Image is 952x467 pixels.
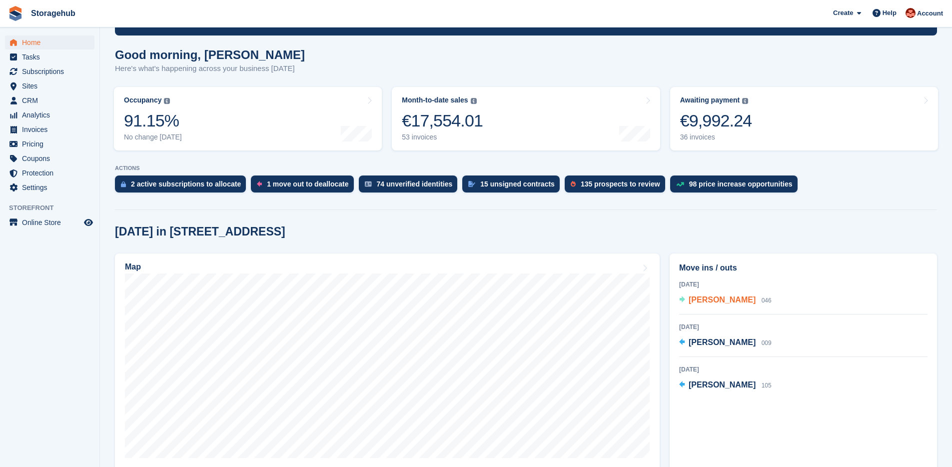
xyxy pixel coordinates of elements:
[22,180,82,194] span: Settings
[917,8,943,18] span: Account
[115,225,285,238] h2: [DATE] in [STREET_ADDRESS]
[115,48,305,61] h1: Good morning, [PERSON_NAME]
[679,280,928,289] div: [DATE]
[679,294,772,307] a: [PERSON_NAME] 046
[676,182,684,186] img: price_increase_opportunities-93ffe204e8149a01c8c9dc8f82e8f89637d9d84a8eef4429ea346261dce0b2c0.svg
[22,35,82,49] span: Home
[833,8,853,18] span: Create
[762,339,772,346] span: 009
[359,175,463,197] a: 74 unverified identities
[742,98,748,104] img: icon-info-grey-7440780725fd019a000dd9b08b2336e03edf1995a4989e88bcd33f0948082b44.svg
[22,151,82,165] span: Coupons
[27,5,79,21] a: Storagehub
[82,216,94,228] a: Preview store
[679,336,772,349] a: [PERSON_NAME] 009
[581,180,660,188] div: 135 prospects to review
[571,181,576,187] img: prospect-51fa495bee0391a8d652442698ab0144808aea92771e9ea1ae160a38d050c398.svg
[22,50,82,64] span: Tasks
[22,79,82,93] span: Sites
[5,35,94,49] a: menu
[679,379,772,392] a: [PERSON_NAME] 105
[22,93,82,107] span: CRM
[257,181,262,187] img: move_outs_to_deallocate_icon-f764333ba52eb49d3ac5e1228854f67142a1ed5810a6f6cc68b1a99e826820c5.svg
[125,262,141,271] h2: Map
[883,8,897,18] span: Help
[402,96,468,104] div: Month-to-date sales
[5,180,94,194] a: menu
[121,181,126,187] img: active_subscription_to_allocate_icon-d502201f5373d7db506a760aba3b589e785aa758c864c3986d89f69b8ff3...
[402,133,483,141] div: 53 invoices
[115,63,305,74] p: Here's what's happening across your business [DATE]
[565,175,670,197] a: 135 prospects to review
[5,166,94,180] a: menu
[471,98,477,104] img: icon-info-grey-7440780725fd019a000dd9b08b2336e03edf1995a4989e88bcd33f0948082b44.svg
[5,137,94,151] a: menu
[8,6,23,21] img: stora-icon-8386f47178a22dfd0bd8f6a31ec36ba5ce8667c1dd55bd0f319d3a0aa187defe.svg
[22,64,82,78] span: Subscriptions
[9,203,99,213] span: Storefront
[468,181,475,187] img: contract_signature_icon-13c848040528278c33f63329250d36e43548de30e8caae1d1a13099fd9432cc5.svg
[680,110,752,131] div: €9,992.24
[22,215,82,229] span: Online Store
[124,133,182,141] div: No change [DATE]
[114,87,382,150] a: Occupancy 91.15% No change [DATE]
[402,110,483,131] div: €17,554.01
[689,380,756,389] span: [PERSON_NAME]
[5,215,94,229] a: menu
[5,108,94,122] a: menu
[5,50,94,64] a: menu
[5,151,94,165] a: menu
[22,166,82,180] span: Protection
[679,365,928,374] div: [DATE]
[115,165,937,171] p: ACTIONS
[5,79,94,93] a: menu
[22,137,82,151] span: Pricing
[22,108,82,122] span: Analytics
[131,180,241,188] div: 2 active subscriptions to allocate
[124,110,182,131] div: 91.15%
[906,8,916,18] img: Nick
[679,262,928,274] h2: Move ins / outs
[377,180,453,188] div: 74 unverified identities
[689,295,756,304] span: [PERSON_NAME]
[680,96,740,104] div: Awaiting payment
[679,322,928,331] div: [DATE]
[5,122,94,136] a: menu
[762,297,772,304] span: 046
[392,87,660,150] a: Month-to-date sales €17,554.01 53 invoices
[267,180,348,188] div: 1 move out to deallocate
[5,93,94,107] a: menu
[124,96,161,104] div: Occupancy
[670,175,803,197] a: 98 price increase opportunities
[480,180,555,188] div: 15 unsigned contracts
[689,338,756,346] span: [PERSON_NAME]
[5,64,94,78] a: menu
[689,180,793,188] div: 98 price increase opportunities
[22,122,82,136] span: Invoices
[115,175,251,197] a: 2 active subscriptions to allocate
[762,382,772,389] span: 105
[680,133,752,141] div: 36 invoices
[365,181,372,187] img: verify_identity-adf6edd0f0f0b5bbfe63781bf79b02c33cf7c696d77639b501bdc392416b5a36.svg
[670,87,938,150] a: Awaiting payment €9,992.24 36 invoices
[251,175,358,197] a: 1 move out to deallocate
[164,98,170,104] img: icon-info-grey-7440780725fd019a000dd9b08b2336e03edf1995a4989e88bcd33f0948082b44.svg
[462,175,565,197] a: 15 unsigned contracts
